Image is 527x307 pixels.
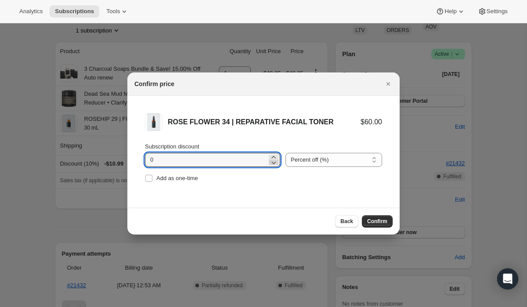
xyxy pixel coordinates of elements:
[134,79,174,88] h2: Confirm price
[340,218,353,225] span: Back
[487,8,508,15] span: Settings
[497,268,518,289] div: Open Intercom Messenger
[168,118,361,126] div: ROSE FLOWER 34 | REPARATIVE FACIAL TONER
[382,78,394,90] button: Close
[156,175,198,181] span: Add as one-time
[367,218,387,225] span: Confirm
[50,5,99,18] button: Subscriptions
[444,8,456,15] span: Help
[362,215,393,228] button: Confirm
[473,5,513,18] button: Settings
[430,5,470,18] button: Help
[14,5,48,18] button: Analytics
[106,8,120,15] span: Tools
[361,118,382,126] div: $60.00
[101,5,134,18] button: Tools
[335,215,358,228] button: Back
[145,143,199,150] span: Subscription discount
[55,8,94,15] span: Subscriptions
[19,8,43,15] span: Analytics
